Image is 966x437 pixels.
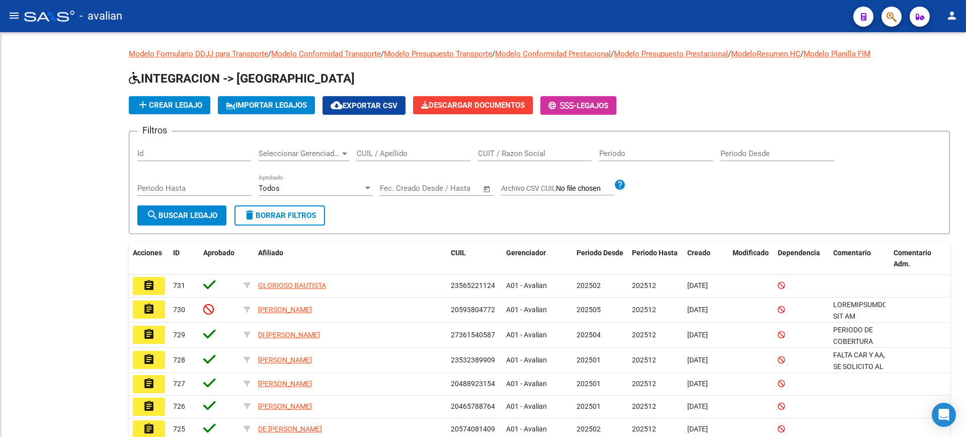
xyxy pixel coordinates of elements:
[577,306,601,314] span: 202505
[258,306,312,314] span: [PERSON_NAME]
[244,211,316,220] span: Borrar Filtros
[577,425,601,433] span: 202502
[687,380,708,388] span: [DATE]
[218,96,315,114] button: IMPORTAR LEGAJOS
[146,211,217,220] span: Buscar Legajo
[683,242,729,275] datatable-header-cell: Creado
[632,425,656,433] span: 202512
[271,49,381,58] a: Modelo Conformidad Transporte
[506,249,546,257] span: Gerenciador
[143,328,155,340] mat-icon: assignment
[548,101,577,110] span: -
[577,380,601,388] span: 202501
[258,356,312,364] span: [PERSON_NAME]
[137,99,149,111] mat-icon: add
[632,306,656,314] span: 202512
[129,49,268,58] a: Modelo Formulario DDJJ para Transporte
[146,209,158,221] mat-icon: search
[506,380,547,388] span: A01 - Avalian
[129,71,355,86] span: INTEGRACION -> [GEOGRAPHIC_DATA]
[173,306,185,314] span: 730
[129,242,169,275] datatable-header-cell: Acciones
[451,425,495,433] span: 20574081409
[143,423,155,435] mat-icon: assignment
[687,306,708,314] span: [DATE]
[502,242,573,275] datatable-header-cell: Gerenciador
[932,403,956,427] div: Open Intercom Messenger
[729,242,774,275] datatable-header-cell: Modificado
[451,249,466,257] span: CUIL
[258,281,326,289] span: GLORIOSO BAUTISTA
[687,281,708,289] span: [DATE]
[577,331,601,339] span: 202504
[577,281,601,289] span: 202502
[506,402,547,410] span: A01 - Avalian
[894,249,931,268] span: Comentario Adm.
[143,378,155,390] mat-icon: assignment
[632,356,656,364] span: 202512
[614,49,728,58] a: Modelo Presupuesto Prestacional
[506,281,547,289] span: A01 - Avalian
[203,249,234,257] span: Aprobado
[143,400,155,412] mat-icon: assignment
[173,249,180,257] span: ID
[173,281,185,289] span: 731
[481,183,493,195] button: Open calendar
[495,49,611,58] a: Modelo Conformidad Prestacional
[451,380,495,388] span: 20488923154
[258,402,312,410] span: [PERSON_NAME]
[540,96,616,115] button: -Legajos
[331,99,343,111] mat-icon: cloud_download
[254,242,447,275] datatable-header-cell: Afiliado
[632,402,656,410] span: 202512
[451,281,495,289] span: 23565221124
[79,5,122,27] span: - avalian
[137,123,172,137] h3: Filtros
[421,101,525,110] span: Descargar Documentos
[632,380,656,388] span: 202512
[259,184,280,193] span: Todos
[506,331,547,339] span: A01 - Avalian
[829,242,890,275] datatable-header-cell: Comentario
[258,249,283,257] span: Afiliado
[501,184,556,192] span: Archivo CSV CUIL
[143,353,155,366] mat-icon: assignment
[687,425,708,433] span: [DATE]
[778,249,820,257] span: Dependencia
[451,331,495,339] span: 27361540587
[143,303,155,315] mat-icon: assignment
[8,10,20,22] mat-icon: menu
[451,306,495,314] span: 20593804772
[506,425,547,433] span: A01 - Avalian
[137,101,202,110] span: Crear Legajo
[137,205,226,226] button: Buscar Legajo
[890,242,950,275] datatable-header-cell: Comentario Adm.
[577,402,601,410] span: 202501
[244,209,256,221] mat-icon: delete
[173,356,185,364] span: 728
[833,326,892,437] span: PERIODO DE COBERTURA ABRIL A NOVIEMBRE 2025 DOCUMENTACION A CORRGIR KINESIOLOGIA SELLO EN PRESUPU...
[774,242,829,275] datatable-header-cell: Dependencia
[323,96,406,115] button: Exportar CSV
[614,179,626,191] mat-icon: help
[331,101,397,110] span: Exportar CSV
[573,242,628,275] datatable-header-cell: Periodo Desde
[451,402,495,410] span: 20465788764
[143,279,155,292] mat-icon: assignment
[628,242,683,275] datatable-header-cell: Periodo Hasta
[258,380,312,388] span: [PERSON_NAME]
[173,425,185,433] span: 725
[506,306,547,314] span: A01 - Avalian
[577,101,608,110] span: Legajos
[384,49,492,58] a: Modelo Presupuesto Transporte
[687,331,708,339] span: [DATE]
[632,331,656,339] span: 202512
[577,356,601,364] span: 202501
[173,380,185,388] span: 727
[803,49,870,58] a: Modelo Planilla FIM
[129,96,210,114] button: Crear Legajo
[169,242,199,275] datatable-header-cell: ID
[413,96,533,114] button: Descargar Documentos
[380,184,413,193] input: Start date
[632,249,678,257] span: Periodo Hasta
